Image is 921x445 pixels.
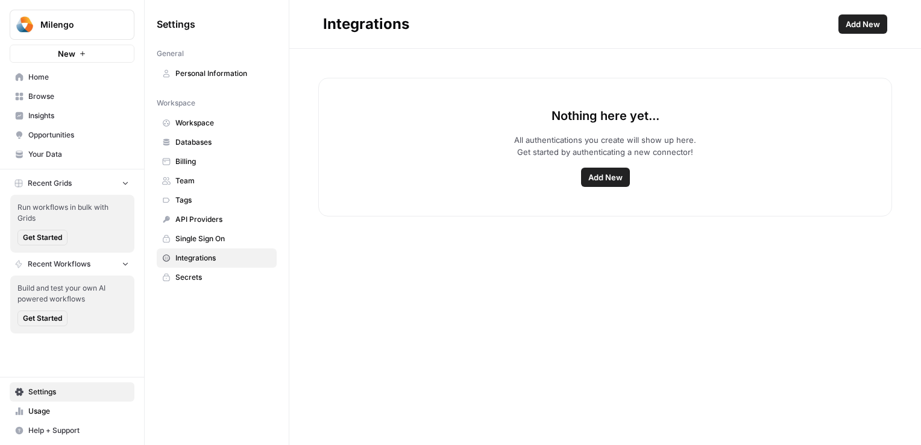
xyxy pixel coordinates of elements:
[10,255,134,273] button: Recent Workflows
[581,168,630,187] button: Add New
[10,421,134,440] button: Help + Support
[157,210,277,229] a: API Providers
[28,406,129,417] span: Usage
[175,195,271,206] span: Tags
[157,191,277,210] a: Tags
[175,137,271,148] span: Databases
[157,48,184,59] span: General
[838,14,887,34] button: Add New
[157,17,195,31] span: Settings
[17,311,68,326] button: Get Started
[28,149,129,160] span: Your Data
[28,425,129,436] span: Help + Support
[23,232,62,243] span: Get Started
[17,283,127,305] span: Build and test your own AI powered workflows
[10,125,134,145] a: Opportunities
[10,10,134,40] button: Workspace: Milengo
[17,202,127,224] span: Run workflows in bulk with Grids
[14,14,36,36] img: Milengo Logo
[175,118,271,128] span: Workspace
[175,272,271,283] span: Secrets
[10,106,134,125] a: Insights
[10,402,134,421] a: Usage
[28,259,90,270] span: Recent Workflows
[10,174,134,192] button: Recent Grids
[175,253,271,264] span: Integrations
[28,110,129,121] span: Insights
[175,68,271,79] span: Personal Information
[588,171,623,183] span: Add New
[157,152,277,171] a: Billing
[157,98,195,109] span: Workspace
[175,233,271,244] span: Single Sign On
[175,214,271,225] span: API Providers
[514,134,696,158] p: All authentications you create will show up here. Get started by authenticating a new connector!
[10,68,134,87] a: Home
[323,14,409,34] div: Integrations
[10,382,134,402] a: Settings
[846,18,880,30] span: Add New
[10,87,134,106] a: Browse
[157,268,277,287] a: Secrets
[28,91,129,102] span: Browse
[552,107,659,124] p: Nothing here yet...
[157,248,277,268] a: Integrations
[17,230,68,245] button: Get Started
[157,229,277,248] a: Single Sign On
[157,64,277,83] a: Personal Information
[28,72,129,83] span: Home
[10,45,134,63] button: New
[10,145,134,164] a: Your Data
[23,313,62,324] span: Get Started
[157,171,277,191] a: Team
[175,156,271,167] span: Billing
[28,130,129,140] span: Opportunities
[28,178,72,189] span: Recent Grids
[157,133,277,152] a: Databases
[58,48,75,60] span: New
[157,113,277,133] a: Workspace
[28,387,129,397] span: Settings
[40,19,113,31] span: Milengo
[175,175,271,186] span: Team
